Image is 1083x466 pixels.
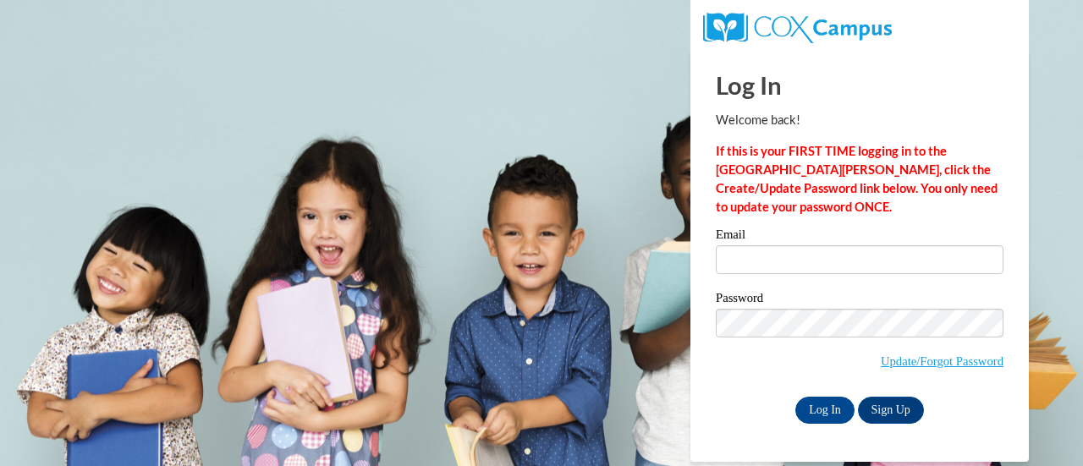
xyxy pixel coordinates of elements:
a: Update/Forgot Password [881,354,1003,368]
a: COX Campus [703,19,892,34]
input: Log In [795,397,855,424]
img: COX Campus [703,13,892,43]
a: Sign Up [858,397,924,424]
label: Email [716,228,1003,245]
h1: Log In [716,68,1003,102]
strong: If this is your FIRST TIME logging in to the [GEOGRAPHIC_DATA][PERSON_NAME], click the Create/Upd... [716,144,998,214]
p: Welcome back! [716,111,1003,129]
label: Password [716,292,1003,309]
